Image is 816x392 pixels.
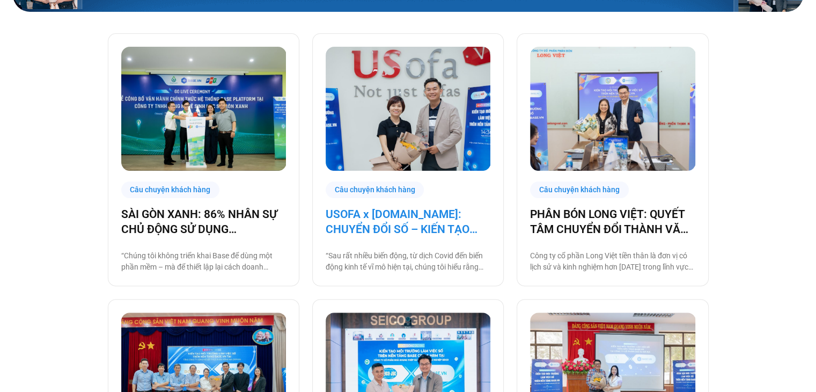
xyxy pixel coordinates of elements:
[530,250,695,273] p: Công ty cổ phần Long Việt tiền thân là đơn vị có lịch sử và kinh nghiệm hơn [DATE] trong lĩnh vực...
[530,207,695,237] a: PHÂN BÓN LONG VIỆT: QUYẾT TÂM CHUYỂN ĐỔI THÀNH VĂN PHÒNG SỐ, GIẢM CÁC THỦ TỤC GIẤY TỜ
[121,250,286,273] p: “Chúng tôi không triển khai Base để dùng một phần mềm – mà để thiết lập lại cách doanh nghiệp này...
[121,182,220,198] div: Câu chuyện khách hàng
[530,182,629,198] div: Câu chuyện khách hàng
[121,207,286,237] a: SÀI GÒN XANH: 86% NHÂN SỰ CHỦ ĐỘNG SỬ DỤNG [DOMAIN_NAME], ĐẶT NỀN MÓNG CHO MỘT HỆ SINH THÁI SỐ HO...
[326,182,424,198] div: Câu chuyện khách hàng
[326,250,490,273] p: “Sau rất nhiều biến động, từ dịch Covid đến biến động kinh tế vĩ mô hiện tại, chúng tôi hiểu rằng...
[326,207,490,237] a: USOFA x [DOMAIN_NAME]: CHUYỂN ĐỔI SỐ – KIẾN TẠO NỘI LỰC CHINH PHỤC THỊ TRƯỜNG QUỐC TẾ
